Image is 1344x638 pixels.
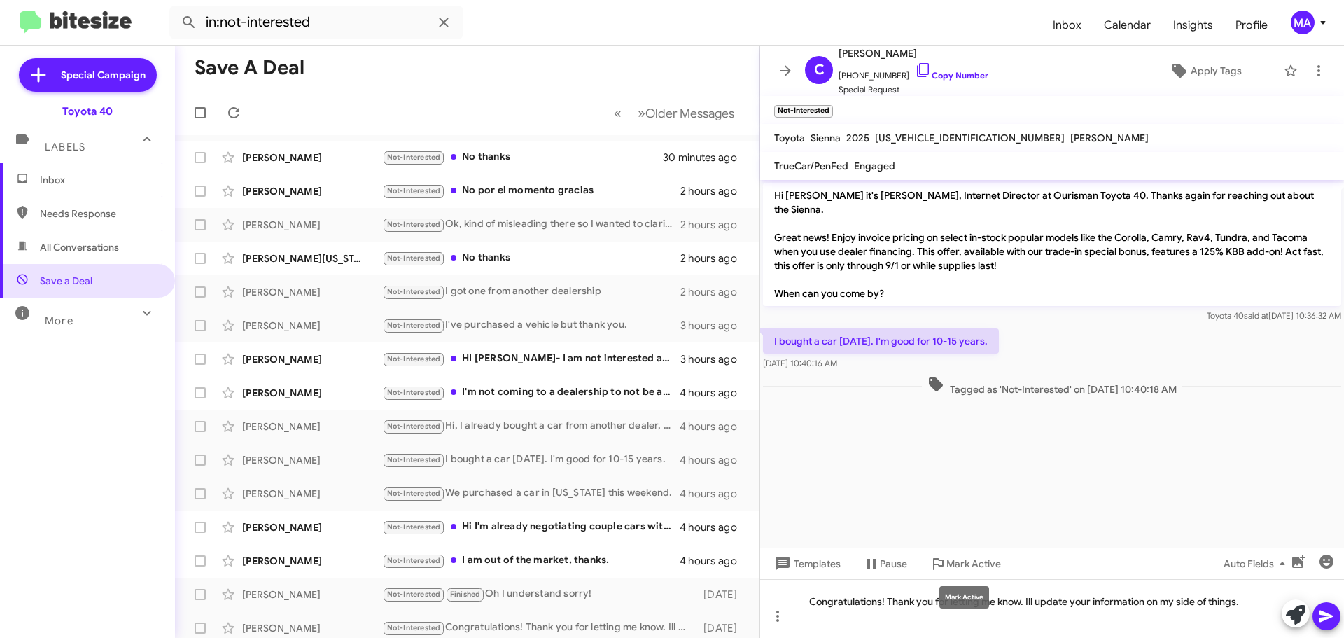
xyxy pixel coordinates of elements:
[680,319,748,333] div: 3 hours ago
[680,554,748,568] div: 4 hours ago
[242,487,382,501] div: [PERSON_NAME]
[387,590,441,599] span: Not-Interested
[242,588,382,602] div: [PERSON_NAME]
[382,586,696,602] div: Oh I understand sorry!
[771,551,841,576] span: Templates
[854,160,895,172] span: Engaged
[922,376,1182,396] span: Tagged as 'Not-Interested' on [DATE] 10:40:18 AM
[382,384,680,401] div: I'm not coming to a dealership to not be approved
[387,287,441,296] span: Not-Interested
[839,83,988,97] span: Special Request
[680,184,748,198] div: 2 hours ago
[242,184,382,198] div: [PERSON_NAME]
[387,354,441,363] span: Not-Interested
[242,319,382,333] div: [PERSON_NAME]
[45,141,85,153] span: Labels
[387,422,441,431] span: Not-Interested
[680,386,748,400] div: 4 hours ago
[40,274,92,288] span: Save a Deal
[638,104,645,122] span: »
[40,207,159,221] span: Needs Response
[382,553,680,569] div: I am out of the market, thanks.
[680,218,748,232] div: 2 hours ago
[382,183,680,199] div: No por el momento gracias
[242,352,382,366] div: [PERSON_NAME]
[846,132,869,144] span: 2025
[811,132,841,144] span: Sienna
[606,99,743,127] nav: Page navigation example
[382,452,680,468] div: I bought a car [DATE]. I'm good for 10-15 years.
[774,160,848,172] span: TrueCar/PenFed
[382,284,680,300] div: I got one from another dealership
[680,419,748,434] div: 4 hours ago
[242,453,382,467] div: [PERSON_NAME]
[875,132,1065,144] span: [US_VEHICLE_IDENTIFICATION_NUMBER]
[763,328,999,354] p: I bought a car [DATE]. I'm good for 10-15 years.
[387,623,441,632] span: Not-Interested
[760,551,852,576] button: Templates
[605,99,630,127] button: Previous
[839,45,988,62] span: [PERSON_NAME]
[382,620,696,636] div: Congratulations! Thank you for letting me know. Ill update your profile on my side of things.
[450,590,481,599] span: Finished
[1042,5,1093,46] a: Inbox
[387,556,441,565] span: Not-Interested
[1207,310,1341,321] span: Toyota 40 [DATE] 10:36:32 AM
[1224,551,1291,576] span: Auto Fields
[40,240,119,254] span: All Conversations
[1162,5,1224,46] a: Insights
[387,455,441,464] span: Not-Interested
[1093,5,1162,46] span: Calendar
[645,106,734,121] span: Older Messages
[1212,551,1302,576] button: Auto Fields
[1133,58,1277,83] button: Apply Tags
[763,358,837,368] span: [DATE] 10:40:16 AM
[242,218,382,232] div: [PERSON_NAME]
[387,388,441,397] span: Not-Interested
[45,314,73,327] span: More
[680,453,748,467] div: 4 hours ago
[680,487,748,501] div: 4 hours ago
[680,285,748,299] div: 2 hours ago
[939,586,989,609] div: Mark Active
[387,522,441,532] span: Not-Interested
[62,104,113,118] div: Toyota 40
[696,588,748,602] div: [DATE]
[382,485,680,501] div: We purchased a car in [US_STATE] this weekend.
[387,254,441,263] span: Not-Interested
[387,186,441,195] span: Not-Interested
[839,62,988,83] span: [PHONE_NUMBER]
[774,132,805,144] span: Toyota
[760,579,1344,638] div: Congratulations! Thank you for letting me know. Ill update your information on my side of things.
[629,99,743,127] button: Next
[1191,58,1242,83] span: Apply Tags
[946,551,1001,576] span: Mark Active
[242,251,382,265] div: [PERSON_NAME][US_STATE]
[61,68,146,82] span: Special Campaign
[242,520,382,534] div: [PERSON_NAME]
[387,489,441,498] span: Not-Interested
[242,419,382,434] div: [PERSON_NAME]
[382,351,680,367] div: HI [PERSON_NAME]- I am not interested at this time, I already spoke with the salesman I had conta...
[1070,132,1149,144] span: [PERSON_NAME]
[1291,11,1315,34] div: MA
[696,621,748,635] div: [DATE]
[664,151,748,165] div: 30 minutes ago
[242,285,382,299] div: [PERSON_NAME]
[19,58,157,92] a: Special Campaign
[387,220,441,229] span: Not-Interested
[915,70,988,81] a: Copy Number
[242,386,382,400] div: [PERSON_NAME]
[1224,5,1279,46] a: Profile
[242,151,382,165] div: [PERSON_NAME]
[614,104,622,122] span: «
[852,551,918,576] button: Pause
[382,519,680,535] div: Hi I'm already negotiating couple cars with another Toyota dealership. Perhaps next time.
[242,621,382,635] div: [PERSON_NAME]
[918,551,1012,576] button: Mark Active
[680,520,748,534] div: 4 hours ago
[195,57,304,79] h1: Save a Deal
